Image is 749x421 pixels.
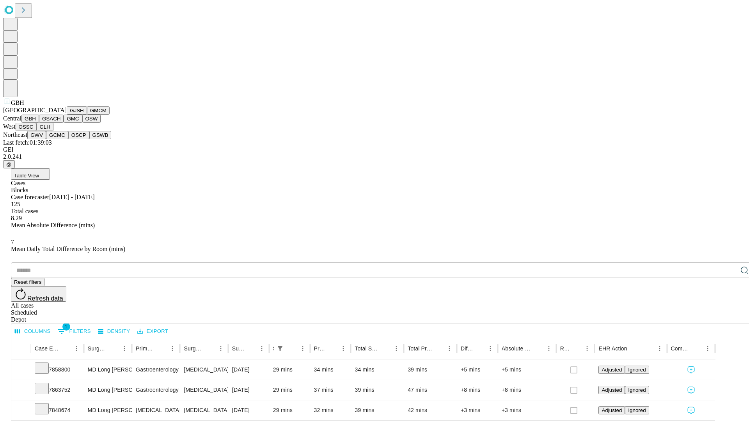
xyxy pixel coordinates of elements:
button: Menu [444,343,455,354]
button: Show filters [56,325,93,338]
div: [MEDICAL_DATA] FLEXIBLE PROXIMAL DIAGNOSTIC [184,380,224,400]
span: Mean Daily Total Difference by Room (mins) [11,246,125,252]
button: Sort [628,343,639,354]
span: Refresh data [27,295,63,302]
div: [MEDICAL_DATA] [136,400,176,420]
div: 7863752 [35,380,80,400]
button: Export [135,325,170,338]
div: Predicted In Room Duration [314,345,327,352]
button: Ignored [625,406,649,414]
div: MD Long [PERSON_NAME] [88,400,128,420]
span: GBH [11,99,24,106]
div: 29 mins [273,380,306,400]
button: GSACH [39,115,64,123]
button: Menu [119,343,130,354]
span: West [3,123,16,130]
div: Case Epic Id [35,345,59,352]
span: 7 [11,239,14,245]
div: Surgery Date [232,345,245,352]
button: Expand [15,404,27,417]
div: +5 mins [502,360,552,380]
button: Sort [245,343,256,354]
button: GLH [36,123,53,131]
div: Primary Service [136,345,155,352]
button: Adjusted [598,386,625,394]
div: +5 mins [461,360,494,380]
button: Select columns [13,325,53,338]
div: 29 mins [273,360,306,380]
div: 1 active filter [275,343,286,354]
button: Adjusted [598,406,625,414]
div: 39 mins [408,360,453,380]
div: +8 mins [502,380,552,400]
div: MD Long [PERSON_NAME] [88,380,128,400]
div: Absolute Difference [502,345,532,352]
div: Surgery Name [184,345,203,352]
button: Menu [256,343,267,354]
button: Ignored [625,386,649,394]
span: 125 [11,201,20,207]
div: Comments [671,345,690,352]
button: OSSC [16,123,37,131]
div: Total Predicted Duration [408,345,432,352]
div: 39 mins [355,380,400,400]
span: Northeast [3,131,27,138]
div: GEI [3,146,746,153]
button: Menu [702,343,713,354]
div: +3 mins [461,400,494,420]
div: 7848674 [35,400,80,420]
button: OSW [82,115,101,123]
span: Last fetch: 01:39:03 [3,139,52,146]
span: Adjusted [602,367,622,373]
button: Menu [338,343,349,354]
button: GCMC [46,131,68,139]
button: GWV [27,131,46,139]
button: GSWB [89,131,112,139]
button: Ignored [625,366,649,374]
div: Surgeon Name [88,345,107,352]
span: @ [6,161,12,167]
span: Ignored [628,387,646,393]
span: Ignored [628,407,646,413]
button: Sort [571,343,582,354]
div: 42 mins [408,400,453,420]
button: GMC [64,115,82,123]
span: Mean Absolute Difference (mins) [11,222,95,228]
span: Reset filters [14,279,41,285]
button: Sort [108,343,119,354]
div: [DATE] [232,400,265,420]
div: MD Long [PERSON_NAME] [88,360,128,380]
div: [DATE] [232,380,265,400]
button: Sort [60,343,71,354]
span: Ignored [628,367,646,373]
span: [DATE] - [DATE] [49,194,94,200]
button: Sort [433,343,444,354]
button: Menu [215,343,226,354]
button: Menu [297,343,308,354]
button: Sort [156,343,167,354]
div: [MEDICAL_DATA] FLEXIBLE PROXIMAL DIAGNOSTIC [184,360,224,380]
button: Reset filters [11,278,44,286]
button: GJSH [67,106,87,115]
span: Adjusted [602,387,622,393]
button: Refresh data [11,286,66,302]
button: Show filters [275,343,286,354]
div: 37 mins [314,380,347,400]
button: Table View [11,168,50,180]
div: 34 mins [355,360,400,380]
div: 2.0.241 [3,153,746,160]
div: 32 mins [314,400,347,420]
button: Sort [380,343,391,354]
span: 1 [62,323,70,331]
button: Expand [15,363,27,377]
div: 47 mins [408,380,453,400]
span: Central [3,115,21,122]
span: 8.29 [11,215,22,221]
div: [MEDICAL_DATA] FLEXIBLE PROXIMAL DIAGNOSTIC [184,400,224,420]
div: 7858800 [35,360,80,380]
div: +8 mins [461,380,494,400]
div: Resolved in EHR [560,345,570,352]
button: Menu [582,343,593,354]
button: Menu [543,343,554,354]
div: [DATE] [232,360,265,380]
